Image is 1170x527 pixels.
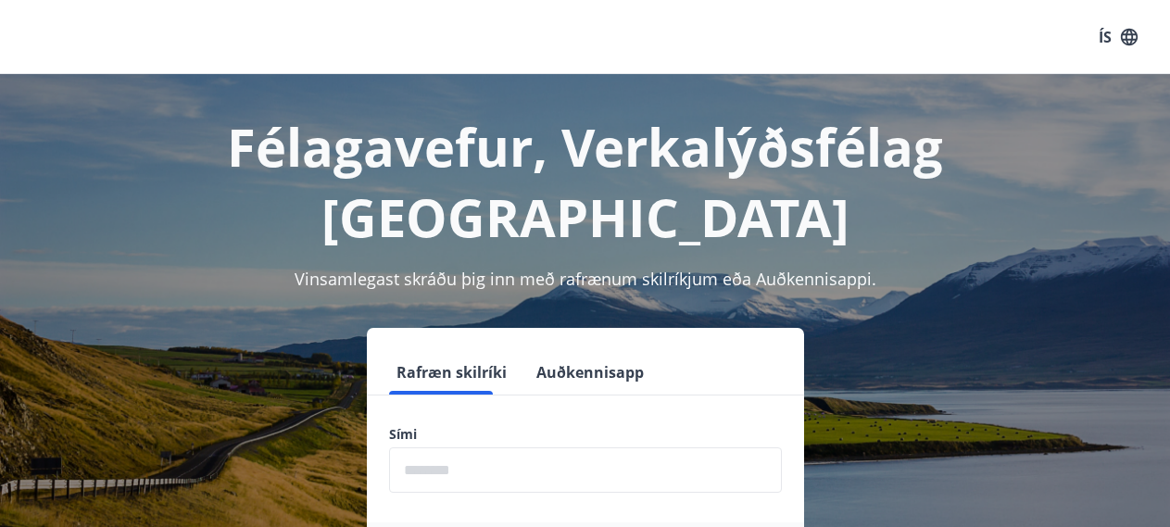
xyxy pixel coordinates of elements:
button: Rafræn skilríki [389,350,514,395]
button: ÍS [1088,20,1148,54]
h1: Félagavefur, Verkalýðsfélag [GEOGRAPHIC_DATA] [22,111,1148,252]
label: Sími [389,425,782,444]
button: Auðkennisapp [529,350,651,395]
span: Vinsamlegast skráðu þig inn með rafrænum skilríkjum eða Auðkennisappi. [295,268,876,290]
